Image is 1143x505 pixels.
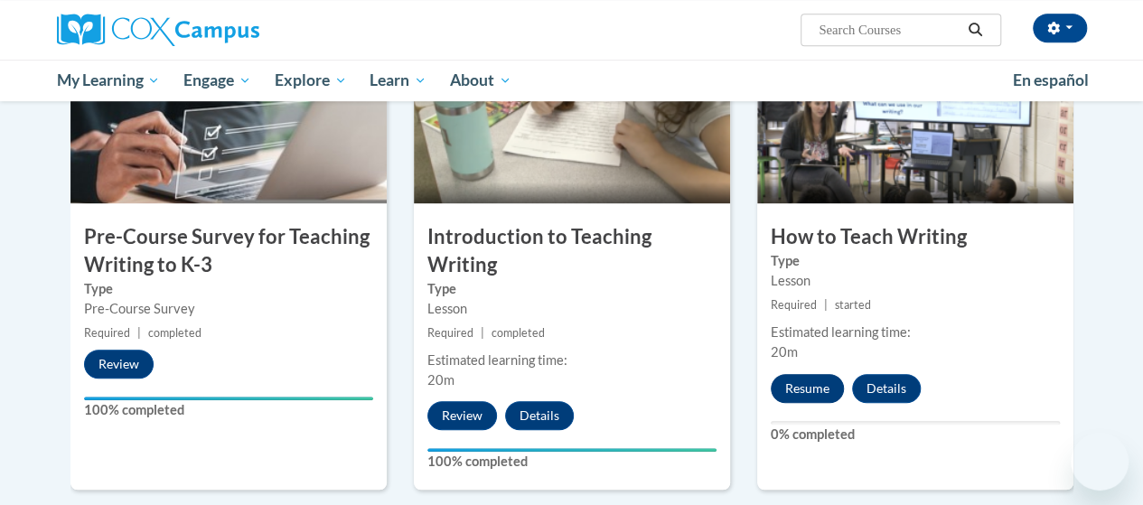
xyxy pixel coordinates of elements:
button: Details [505,401,574,430]
label: 100% completed [427,452,717,472]
a: En español [1001,61,1101,99]
label: 100% completed [84,400,373,420]
a: My Learning [45,60,173,101]
div: Your progress [84,397,373,400]
span: About [450,70,511,91]
span: Explore [275,70,347,91]
label: Type [84,279,373,299]
div: Lesson [771,271,1060,291]
span: | [824,298,828,312]
div: Estimated learning time: [771,323,1060,342]
span: Engage [183,70,251,91]
span: Required [84,326,130,340]
div: Estimated learning time: [427,351,717,370]
button: Search [961,19,988,41]
span: 20m [427,372,454,388]
a: Explore [263,60,359,101]
button: Review [84,350,154,379]
span: Required [771,298,817,312]
span: En español [1013,70,1089,89]
a: About [438,60,523,101]
button: Resume [771,374,844,403]
img: Course Image [757,23,1073,203]
div: Your progress [427,448,717,452]
img: Course Image [70,23,387,203]
span: completed [492,326,545,340]
a: Learn [358,60,438,101]
div: Lesson [427,299,717,319]
a: Cox Campus [57,14,382,46]
label: 0% completed [771,425,1060,444]
img: Course Image [414,23,730,203]
span: Learn [370,70,426,91]
label: Type [427,279,717,299]
h3: How to Teach Writing [757,223,1073,251]
span: | [481,326,484,340]
span: started [835,298,871,312]
label: Type [771,251,1060,271]
img: Cox Campus [57,14,259,46]
input: Search Courses [817,19,961,41]
button: Details [852,374,921,403]
button: Review [427,401,497,430]
span: | [137,326,141,340]
span: completed [148,326,201,340]
div: Main menu [43,60,1101,101]
span: Required [427,326,473,340]
iframe: Button to launch messaging window [1071,433,1129,491]
button: Account Settings [1033,14,1087,42]
div: Pre-Course Survey [84,299,373,319]
a: Engage [172,60,263,101]
span: My Learning [56,70,160,91]
span: 20m [771,344,798,360]
h3: Introduction to Teaching Writing [414,223,730,279]
h3: Pre-Course Survey for Teaching Writing to K-3 [70,223,387,279]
